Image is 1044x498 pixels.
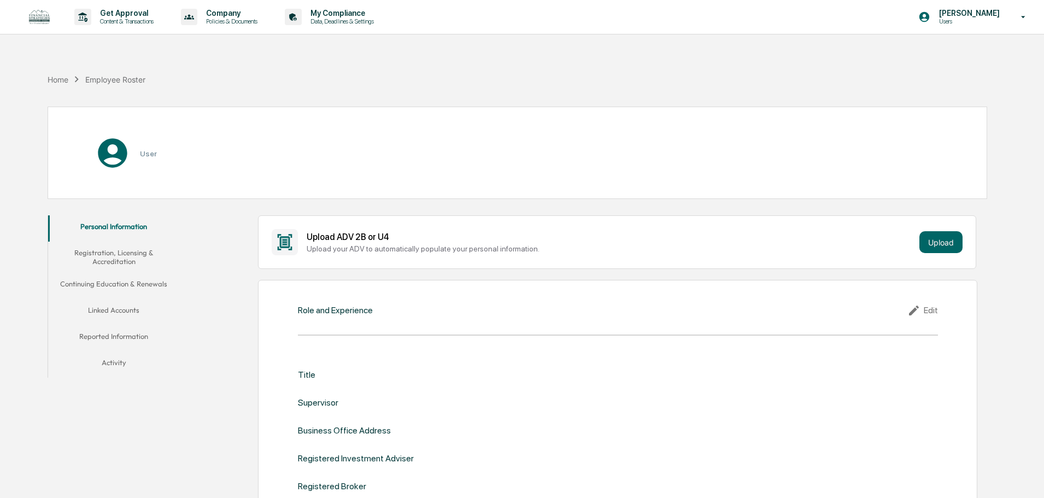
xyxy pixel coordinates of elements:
button: Continuing Education & Renewals [48,273,179,299]
button: Activity [48,351,179,378]
img: logo [26,7,52,27]
div: Edit [907,304,938,317]
div: Employee Roster [85,75,145,84]
div: secondary tabs example [48,215,179,378]
button: Reported Information [48,325,179,351]
p: [PERSON_NAME] [930,9,1005,17]
div: Supervisor [298,397,338,408]
div: Home [48,75,68,84]
button: Registration, Licensing & Accreditation [48,242,179,273]
div: Registered Investment Adviser [298,453,414,464]
p: Company [197,9,263,17]
div: Role and Experience [298,305,373,315]
div: Registered Broker [298,481,366,491]
div: Upload ADV 2B or U4 [307,232,915,242]
p: Get Approval [91,9,159,17]
div: Business Office Address [298,425,391,436]
div: Upload your ADV to automatically populate your personal information. [307,244,915,253]
h3: User [140,149,157,158]
p: Data, Deadlines & Settings [302,17,379,25]
button: Personal Information [48,215,179,242]
p: Policies & Documents [197,17,263,25]
button: Upload [919,231,963,253]
p: My Compliance [302,9,379,17]
button: Linked Accounts [48,299,179,325]
p: Users [930,17,1005,25]
p: Content & Transactions [91,17,159,25]
div: Title [298,370,315,380]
